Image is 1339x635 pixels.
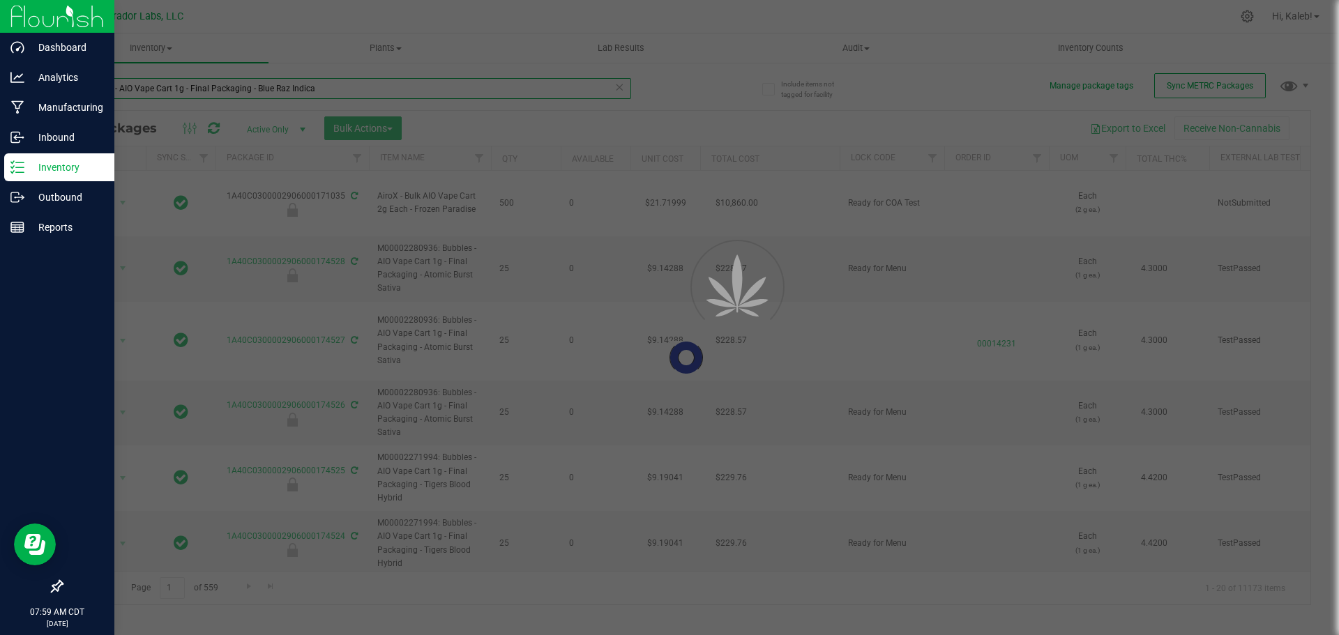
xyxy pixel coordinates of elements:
[24,189,108,206] p: Outbound
[6,618,108,629] p: [DATE]
[24,219,108,236] p: Reports
[10,70,24,84] inline-svg: Analytics
[24,159,108,176] p: Inventory
[24,129,108,146] p: Inbound
[10,100,24,114] inline-svg: Manufacturing
[24,69,108,86] p: Analytics
[14,523,56,565] iframe: Resource center
[10,220,24,234] inline-svg: Reports
[10,130,24,144] inline-svg: Inbound
[10,190,24,204] inline-svg: Outbound
[24,39,108,56] p: Dashboard
[10,160,24,174] inline-svg: Inventory
[24,99,108,116] p: Manufacturing
[6,606,108,618] p: 07:59 AM CDT
[10,40,24,54] inline-svg: Dashboard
